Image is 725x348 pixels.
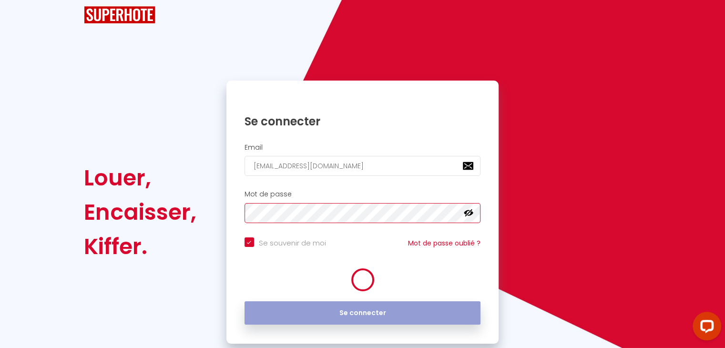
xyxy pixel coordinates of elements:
[84,195,196,229] div: Encaisser,
[245,143,481,152] h2: Email
[84,229,196,264] div: Kiffer.
[245,114,481,129] h1: Se connecter
[408,238,480,248] a: Mot de passe oublié ?
[84,6,155,24] img: SuperHote logo
[84,161,196,195] div: Louer,
[245,156,481,176] input: Ton Email
[245,190,481,198] h2: Mot de passe
[245,301,481,325] button: Se connecter
[685,308,725,348] iframe: LiveChat chat widget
